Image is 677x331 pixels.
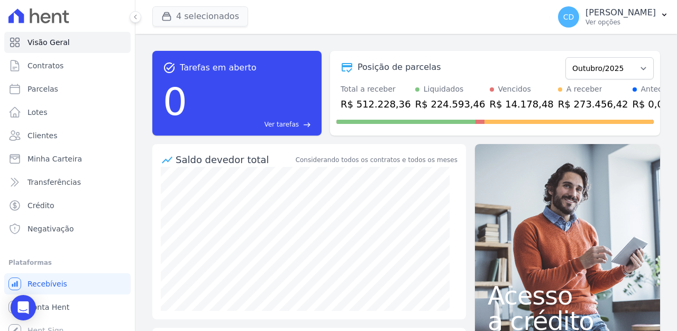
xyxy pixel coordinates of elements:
a: Minha Carteira [4,148,131,169]
div: R$ 224.593,46 [415,97,486,111]
span: Crédito [28,200,54,211]
a: Recebíveis [4,273,131,294]
div: Vencidos [498,84,531,95]
span: Acesso [488,283,647,308]
a: Negativação [4,218,131,239]
div: Liquidados [424,84,464,95]
a: Transferências [4,172,131,193]
a: Lotes [4,102,131,123]
div: R$ 273.456,42 [558,97,628,111]
div: Open Intercom Messenger [11,295,36,320]
span: Tarefas em aberto [180,61,257,74]
a: Conta Hent [4,297,131,318]
span: Lotes [28,107,48,118]
span: CD [563,13,574,21]
div: R$ 512.228,36 [341,97,411,111]
a: Parcelas [4,78,131,100]
span: Parcelas [28,84,58,94]
div: Plataformas [8,256,126,269]
div: R$ 14.178,48 [490,97,554,111]
button: CD [PERSON_NAME] Ver opções [550,2,677,32]
span: Negativação [28,223,74,234]
div: Total a receber [341,84,411,95]
div: A receber [566,84,602,95]
p: [PERSON_NAME] [585,7,656,18]
div: Saldo devedor total [176,153,294,167]
p: Ver opções [585,18,656,26]
button: 4 selecionados [152,6,248,26]
span: task_alt [163,61,176,74]
a: Ver tarefas east [191,120,311,129]
span: Minha Carteira [28,154,82,164]
div: Posição de parcelas [358,61,441,74]
span: Recebíveis [28,279,67,289]
span: Visão Geral [28,37,70,48]
div: 0 [163,74,187,129]
span: Transferências [28,177,81,187]
span: Ver tarefas [264,120,299,129]
span: Conta Hent [28,302,69,312]
a: Visão Geral [4,32,131,53]
a: Clientes [4,125,131,146]
a: Crédito [4,195,131,216]
a: Contratos [4,55,131,76]
span: east [303,121,311,129]
span: Clientes [28,130,57,141]
span: Contratos [28,60,63,71]
div: Considerando todos os contratos e todos os meses [296,155,458,165]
